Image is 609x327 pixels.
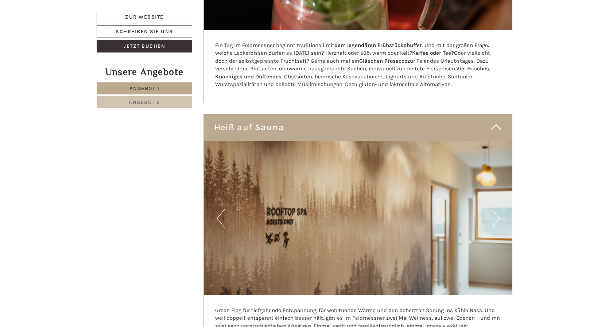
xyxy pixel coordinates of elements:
[97,25,192,38] a: Schreiben Sie uns
[334,42,422,48] strong: dem legendären Frühstücksbuffet
[492,209,500,227] button: Next
[241,192,287,205] button: Senden
[217,209,225,227] button: Previous
[97,11,192,23] a: Zur Website
[215,42,502,89] p: Ein Tag im Feldmessner beginnt traditionell mit . Und mit der großen Frage: welche Leckerbissen d...
[215,65,490,79] strong: Viel Frisches, Knackiges und Duftendes
[97,65,192,79] div: Unsere Angebote
[11,35,119,40] small: 14:48
[11,21,119,27] div: Hotel B&B Feldmessner
[129,99,160,105] span: Angebot 2
[97,40,192,52] a: Jetzt buchen
[126,5,161,18] div: Dienstag
[5,20,122,42] div: Guten Tag, wie können wir Ihnen helfen?
[359,58,407,64] strong: Gläschen Prosecco
[203,114,513,141] div: Heiß auf Sauna
[129,85,160,92] span: Angebot 1
[412,50,454,56] strong: Kaffee oder Tee?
